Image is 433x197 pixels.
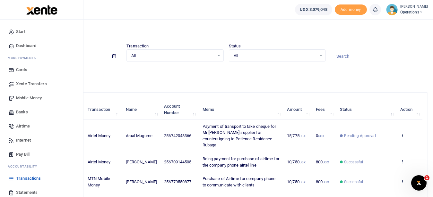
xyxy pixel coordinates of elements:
[344,133,376,139] span: Pending Approval
[13,164,37,169] span: countability
[400,9,428,15] span: Operations
[335,7,367,12] a: Add money
[335,4,367,15] span: Add money
[5,105,78,119] a: Banks
[24,28,428,35] h4: Transactions
[299,134,306,138] small: UGX
[84,100,122,119] th: Transaction: activate to sort column ascending
[5,39,78,53] a: Dashboard
[299,160,306,164] small: UGX
[344,159,363,165] span: Successful
[126,160,157,164] span: [PERSON_NAME]
[126,43,149,49] label: Transaction
[300,6,327,13] span: UGX 3,079,048
[424,175,429,180] span: 1
[5,147,78,161] a: Pay Bill
[234,53,316,59] span: All
[5,91,78,105] a: Mobile Money
[287,179,306,184] span: 10,750
[5,161,78,171] li: Ac
[16,109,28,115] span: Banks
[312,100,336,119] th: Fees: activate to sort column ascending
[126,133,152,138] span: Araal Mugume
[26,5,57,15] img: logo-large
[88,160,110,164] span: Airtel Money
[164,133,191,138] span: 256742048366
[16,95,42,101] span: Mobile Money
[229,43,241,49] label: Status
[16,189,38,196] span: Statements
[199,100,283,119] th: Memo: activate to sort column ascending
[5,63,78,77] a: Cards
[16,137,31,144] span: Internet
[292,4,334,15] li: Wallet ballance
[16,81,47,87] span: Xente Transfers
[5,53,78,63] li: M
[160,100,199,119] th: Account Number: activate to sort column ascending
[323,160,329,164] small: UGX
[299,180,306,184] small: UGX
[16,123,30,129] span: Airtime
[344,179,363,185] span: Successful
[11,55,36,60] span: ake Payments
[16,175,41,182] span: Transactions
[316,179,329,184] span: 800
[5,77,78,91] a: Xente Transfers
[5,25,78,39] a: Start
[122,100,160,119] th: Name: activate to sort column ascending
[16,67,27,73] span: Cards
[26,7,57,12] a: logo-small logo-large logo-large
[323,180,329,184] small: UGX
[5,171,78,185] a: Transactions
[203,124,276,148] span: Payment of transport to take cheque for Mr [PERSON_NAME] supplier for countersigning to Patience ...
[287,160,306,164] span: 10,750
[5,119,78,133] a: Airtime
[24,70,428,76] p: Download
[316,160,329,164] span: 800
[386,4,428,15] a: profile-user [PERSON_NAME] Operations
[411,175,427,191] iframe: Intercom live chat
[331,51,428,62] input: Search
[88,133,110,138] span: Airtel Money
[335,4,367,15] li: Toup your wallet
[16,43,36,49] span: Dashboard
[126,179,157,184] span: [PERSON_NAME]
[164,179,191,184] span: 256779550877
[386,4,398,15] img: profile-user
[16,151,30,158] span: Pay Bill
[318,134,324,138] small: UGX
[287,133,306,138] span: 15,775
[88,176,110,187] span: MTN Mobile Money
[316,133,324,138] span: 0
[16,29,25,35] span: Start
[5,133,78,147] a: Internet
[203,176,276,187] span: Purchase of Airtime for company phone to communicate with clients
[131,53,214,59] span: All
[295,4,332,15] a: UGX 3,079,048
[164,160,191,164] span: 256709144505
[400,4,428,10] small: [PERSON_NAME]
[397,100,422,119] th: Action: activate to sort column ascending
[203,156,279,168] span: Being payment for purchase of airtime for the company phone airtel line
[336,100,397,119] th: Status: activate to sort column ascending
[283,100,312,119] th: Amount: activate to sort column ascending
